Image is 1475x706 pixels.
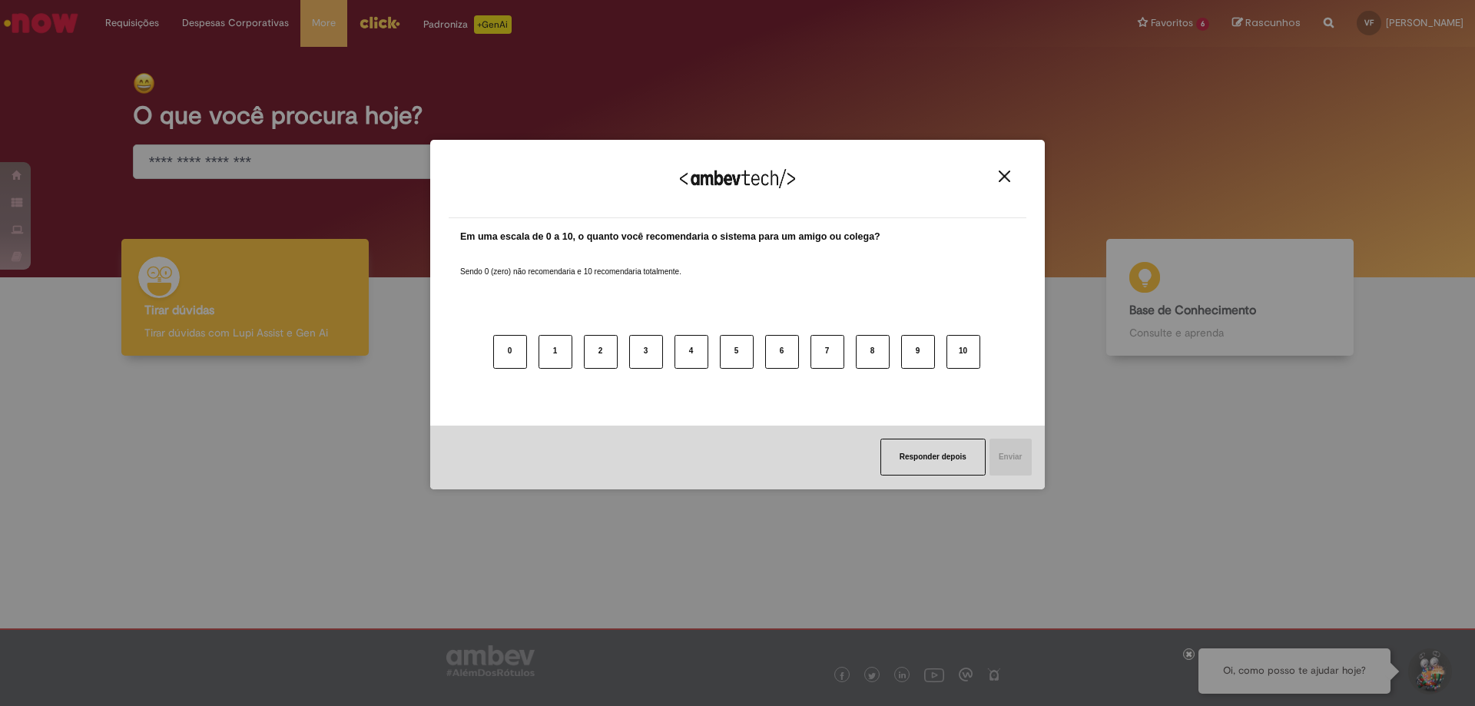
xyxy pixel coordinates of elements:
[856,335,890,369] button: 8
[460,230,880,244] label: Em uma escala de 0 a 10, o quanto você recomendaria o sistema para um amigo ou colega?
[880,439,986,476] button: Responder depois
[539,335,572,369] button: 1
[629,335,663,369] button: 3
[584,335,618,369] button: 2
[720,335,754,369] button: 5
[994,170,1015,183] button: Close
[901,335,935,369] button: 9
[675,335,708,369] button: 4
[680,169,795,188] img: Logo Ambevtech
[810,335,844,369] button: 7
[460,248,681,277] label: Sendo 0 (zero) não recomendaria e 10 recomendaria totalmente.
[946,335,980,369] button: 10
[493,335,527,369] button: 0
[999,171,1010,182] img: Close
[765,335,799,369] button: 6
